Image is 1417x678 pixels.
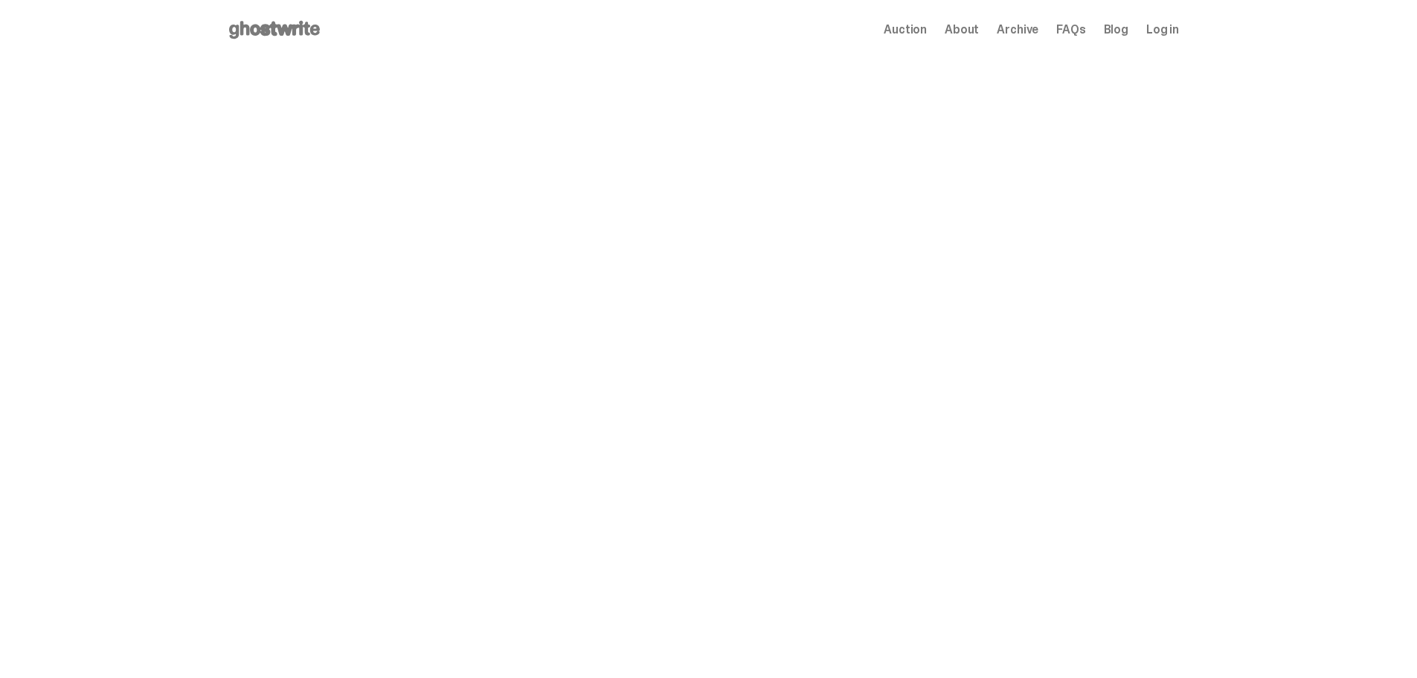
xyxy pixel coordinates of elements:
a: FAQs [1056,24,1085,36]
a: About [945,24,979,36]
a: Blog [1104,24,1128,36]
a: Auction [884,24,927,36]
a: Archive [997,24,1038,36]
a: Log in [1146,24,1179,36]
